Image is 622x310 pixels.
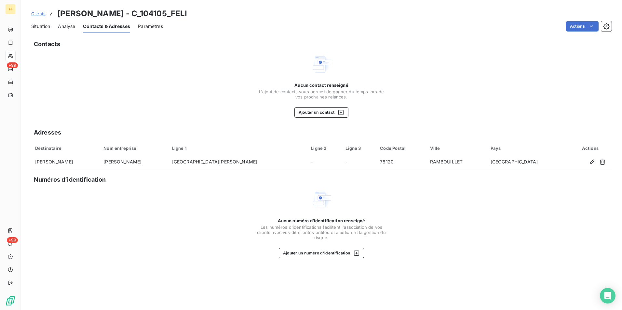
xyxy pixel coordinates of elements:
[573,146,608,151] div: Actions
[426,154,487,170] td: RAMBOUILLET
[279,248,364,258] button: Ajouter un numéro d’identification
[168,154,307,170] td: [GEOGRAPHIC_DATA][PERSON_NAME]
[278,218,365,223] span: Aucun numéro d’identification renseigné
[5,4,16,14] div: FI
[342,154,376,170] td: -
[294,83,348,88] span: Aucun contact renseigné
[7,62,18,68] span: +99
[256,225,386,240] span: Les numéros d'identifications facilitent l'association de vos clients avec vos différentes entité...
[34,175,106,184] h5: Numéros d’identification
[345,146,372,151] div: Ligne 3
[376,154,426,170] td: 78120
[7,237,18,243] span: +99
[600,288,615,304] div: Open Intercom Messenger
[138,23,163,30] span: Paramètres
[31,10,46,17] a: Clients
[311,54,332,75] img: Empty state
[172,146,304,151] div: Ligne 1
[34,128,61,137] h5: Adresses
[380,146,422,151] div: Code Postal
[430,146,483,151] div: Ville
[311,189,332,210] img: Empty state
[566,21,599,32] button: Actions
[31,154,100,170] td: [PERSON_NAME]
[31,11,46,16] span: Clients
[83,23,130,30] span: Contacts & Adresses
[58,23,75,30] span: Analyse
[57,8,187,19] h3: [PERSON_NAME] - C_104105_FELI
[35,146,96,151] div: Destinataire
[103,146,164,151] div: Nom entreprise
[5,296,16,306] img: Logo LeanPay
[487,154,569,170] td: [GEOGRAPHIC_DATA]
[311,146,338,151] div: Ligne 2
[34,40,60,49] h5: Contacts
[294,107,349,118] button: Ajouter un contact
[491,146,565,151] div: Pays
[31,23,50,30] span: Situation
[100,154,168,170] td: [PERSON_NAME]
[256,89,386,99] span: L'ajout de contacts vous permet de gagner du temps lors de vos prochaines relances.
[307,154,342,170] td: -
